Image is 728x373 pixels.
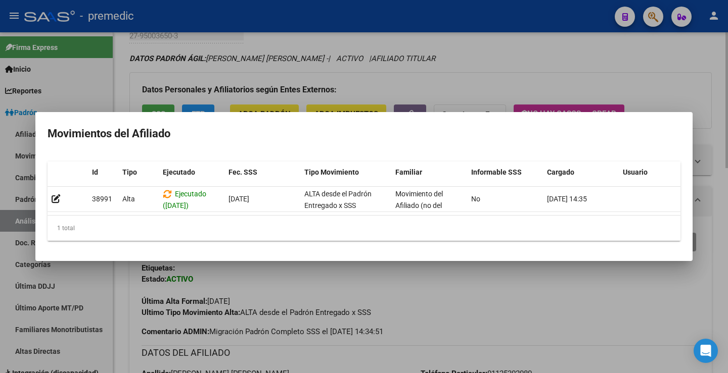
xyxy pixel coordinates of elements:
span: Informable SSS [471,168,522,176]
span: Cargado [547,168,574,176]
datatable-header-cell: Familiar [391,162,467,183]
datatable-header-cell: Informable SSS [467,162,543,183]
span: Usuario [623,168,648,176]
span: 38991 [92,195,112,203]
span: Ejecutado ([DATE]) [163,190,206,209]
h2: Movimientos del Afiliado [48,124,680,143]
div: Open Intercom Messenger [694,339,718,363]
span: Ejecutado [163,168,195,176]
span: Fec. SSS [229,168,257,176]
datatable-header-cell: Id [88,162,118,183]
datatable-header-cell: Usuario [619,162,695,183]
datatable-header-cell: Tipo Movimiento [300,162,391,183]
datatable-header-cell: Ejecutado [159,162,224,183]
span: [DATE] 14:35 [547,195,587,203]
datatable-header-cell: Fec. SSS [224,162,300,183]
span: Id [92,168,98,176]
div: 1 total [48,216,680,241]
span: Movimiento del Afiliado (no del grupo) [395,190,443,221]
span: Familiar [395,168,422,176]
span: Alta [122,195,135,203]
span: Tipo Movimiento [304,168,359,176]
datatable-header-cell: Tipo [118,162,159,183]
span: [DATE] [229,195,249,203]
span: ALTA desde el Padrón Entregado x SSS [304,190,372,209]
span: No [471,195,480,203]
span: Tipo [122,168,137,176]
datatable-header-cell: Cargado [543,162,619,183]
